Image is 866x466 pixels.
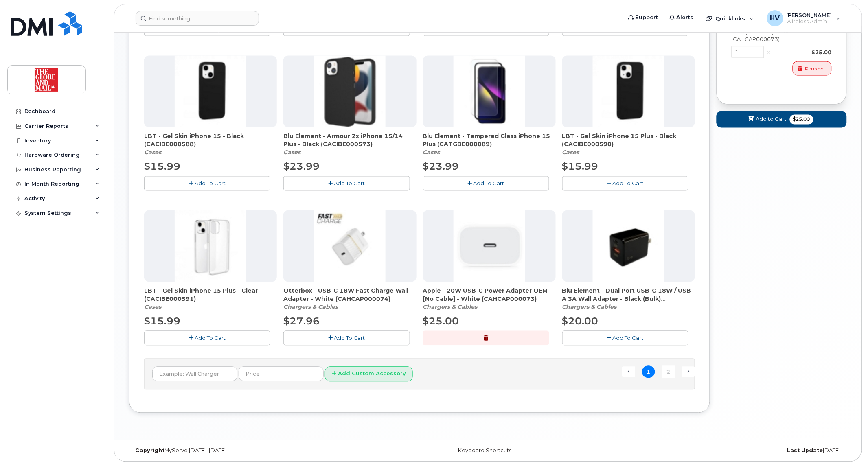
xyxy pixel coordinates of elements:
[144,176,270,190] button: Add To Cart
[677,13,694,22] span: Alerts
[144,149,161,156] em: Cases
[423,132,556,157] div: Blu Element - Tempered Glass iPhone 15 Plus (CATGBE000089)
[144,132,277,157] div: LBT - Gel Skin iPhone 15 - Black (CACIBE000588)
[474,180,504,187] span: Add To Cart
[144,331,270,345] button: Add To Cart
[793,61,832,76] button: Remove
[562,149,579,156] em: Cases
[787,18,832,25] span: Wireless Admin
[144,132,277,149] span: LBT - Gel Skin iPhone 15 - Black (CACIBE000588)
[593,210,664,282] img: accessory36707.JPG
[283,176,410,190] button: Add To Cart
[642,366,655,378] span: 1
[787,448,823,454] strong: Last Update
[607,448,847,454] div: [DATE]
[195,335,226,341] span: Add To Cart
[562,176,688,190] button: Add To Cart
[325,367,413,382] button: Add Custom Accessory
[562,287,695,311] div: Blu Element - Dual Port USB-C 18W / USB-A 3A Wall Adapter - Black (Bulk) (CAHCPZ000077)
[283,149,300,156] em: Cases
[774,48,832,56] div: $25.00
[562,132,695,157] div: LBT - Gel Skin iPhone 15 Plus - Black (CACIBE000590)
[593,56,664,127] img: accessory36932.JPG
[454,210,525,282] img: accessory36680.JPG
[144,304,161,311] em: Cases
[423,176,549,190] button: Add To Cart
[636,13,658,22] span: Support
[175,210,246,282] img: accessory36933.JPG
[283,132,416,149] span: Blu Element - Armour 2x iPhone 15/14 Plus - Black (CACIBE000573)
[756,116,787,123] span: Add to Cart
[144,287,277,311] div: LBT - Gel Skin iPhone 15 Plus - Clear (CACIBE000591)
[682,367,695,377] a: Next →
[423,132,556,149] span: Blu Element - Tempered Glass iPhone 15 Plus (CATGBE000089)
[423,149,440,156] em: Cases
[454,56,525,127] img: accessory36927.JPG
[622,367,635,377] span: ← Previous
[239,367,324,381] input: Price
[283,287,416,311] div: Otterbox - USB-C 18W Fast Charge Wall Adapter - White (CAHCAP000074)
[144,315,180,327] span: $15.99
[770,13,780,23] span: HV
[716,15,745,22] span: Quicklinks
[314,56,386,127] img: accessory36850.JPG
[334,180,365,187] span: Add To Cart
[562,304,617,311] em: Chargers & Cables
[423,304,478,311] em: Chargers & Cables
[805,65,825,72] span: Remove
[790,115,813,125] span: $25.00
[613,335,644,341] span: Add To Cart
[283,287,416,303] span: Otterbox - USB-C 18W Fast Charge Wall Adapter - White (CAHCAP000074)
[562,315,599,327] span: $20.00
[144,161,180,173] span: $15.99
[314,210,386,282] img: accessory36681.JPG
[152,367,237,381] input: Example: Wall Charger
[562,161,599,173] span: $15.99
[562,331,688,345] button: Add To Cart
[613,180,644,187] span: Add To Cart
[787,12,832,18] span: [PERSON_NAME]
[135,448,164,454] strong: Copyright
[283,315,320,327] span: $27.96
[664,9,699,26] a: Alerts
[195,180,226,187] span: Add To Cart
[562,287,695,303] span: Blu Element - Dual Port USB-C 18W / USB-A 3A Wall Adapter - Black (Bulk) (CAHCPZ000077)
[423,161,459,173] span: $23.99
[717,111,847,128] button: Add to Cart $25.00
[283,161,320,173] span: $23.99
[136,11,259,26] input: Find something...
[458,448,511,454] a: Keyboard Shortcuts
[700,10,760,26] div: Quicklinks
[562,132,695,149] span: LBT - Gel Skin iPhone 15 Plus - Black (CACIBE000590)
[283,132,416,157] div: Blu Element - Armour 2x iPhone 15/14 Plus - Black (CACIBE000573)
[423,315,459,327] span: $25.00
[129,448,368,454] div: MyServe [DATE]–[DATE]
[662,366,675,378] a: 2
[334,335,365,341] span: Add To Cart
[175,56,246,127] img: accessory36930.JPG
[423,287,556,303] span: Apple - 20W USB-C Power Adapter OEM [No Cable] - White (CAHCAP000073)
[764,48,774,56] div: x
[283,304,338,311] em: Chargers & Cables
[623,9,664,26] a: Support
[761,10,846,26] div: Herrera, Victor
[144,287,277,303] span: LBT - Gel Skin iPhone 15 Plus - Clear (CACIBE000591)
[283,331,410,345] button: Add To Cart
[423,287,556,311] div: Apple - 20W USB-C Power Adapter OEM [No Cable] - White (CAHCAP000073)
